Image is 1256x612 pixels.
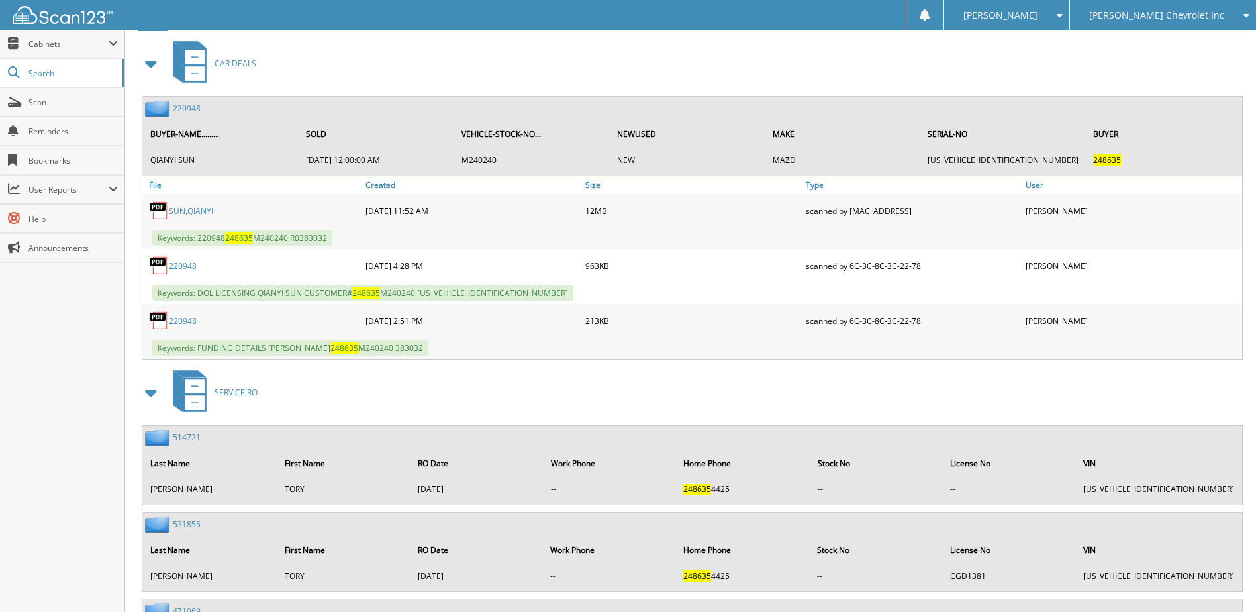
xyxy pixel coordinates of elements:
[144,450,277,477] th: Last Name
[683,484,711,495] span: 248635
[802,307,1022,334] div: scanned by 6C-3C-8C-3C-22-78
[144,121,298,148] th: BUYER-NAME.........
[411,478,543,500] td: [DATE]
[802,197,1022,224] div: scanned by [MAC_ADDRESS]
[362,252,582,279] div: [DATE] 4:28 PM
[362,197,582,224] div: [DATE] 11:52 AM
[1022,197,1242,224] div: [PERSON_NAME]
[28,242,118,254] span: Announcements
[677,536,809,564] th: Home Phone
[943,536,1075,564] th: License No
[278,536,410,564] th: First Name
[362,176,582,194] a: Created
[677,478,809,500] td: 4425
[921,121,1085,148] th: SERIAL-NO
[1093,154,1121,166] span: 248635
[802,176,1022,194] a: Type
[766,121,920,148] th: MAKE
[28,184,109,195] span: User Reports
[144,149,298,171] td: QIANYI SUN
[943,478,1075,500] td: --
[149,311,169,331] img: PDF.png
[610,149,765,171] td: NEW
[544,536,675,564] th: Work Phone
[1022,252,1242,279] div: [PERSON_NAME]
[215,387,258,398] span: SERVICE RO
[582,197,802,224] div: 12MB
[144,536,277,564] th: Last Name
[28,213,118,225] span: Help
[152,285,573,301] span: Keywords: DOL LICENSING QIANYI SUN CUSTOMER# M240240 [US_VEHICLE_IDENTIFICATION_NUMBER]
[455,149,609,171] td: M240240
[169,205,213,217] a: SUN,QIANYI
[411,450,543,477] th: RO Date
[544,478,676,500] td: --
[1077,478,1241,500] td: [US_VEHICLE_IDENTIFICATION_NUMBER]
[144,565,277,587] td: [PERSON_NAME]
[811,478,942,500] td: --
[582,176,802,194] a: Size
[13,6,113,24] img: scan123-logo-white.svg
[169,260,197,272] a: 220948
[28,155,118,166] span: Bookmarks
[811,450,942,477] th: Stock No
[802,252,1022,279] div: scanned by 6C-3C-8C-3C-22-78
[544,565,675,587] td: --
[1087,121,1241,148] th: BUYER
[544,450,676,477] th: Work Phone
[1022,307,1242,334] div: [PERSON_NAME]
[810,565,942,587] td: --
[411,536,543,564] th: RO Date
[173,103,201,114] a: 220948
[1077,536,1241,564] th: VIN
[28,126,118,137] span: Reminders
[149,201,169,221] img: PDF.png
[943,565,1075,587] td: CGD1381
[278,478,410,500] td: TORY
[921,149,1085,171] td: [US_VEHICLE_IDENTIFICATION_NUMBER]
[352,287,380,299] span: 248635
[810,536,942,564] th: Stock No
[330,342,358,354] span: 248635
[152,230,332,246] span: Keywords: 220948 M240240 R0383032
[28,97,118,108] span: Scan
[299,121,454,148] th: SOLD
[145,100,173,117] img: folder2.png
[963,11,1038,19] span: [PERSON_NAME]
[165,366,258,419] a: SERVICE RO
[1077,450,1241,477] th: VIN
[173,432,201,443] a: 514721
[766,149,920,171] td: MAZD
[152,340,428,356] span: Keywords: FUNDING DETAILS [PERSON_NAME] M240240 383032
[943,450,1075,477] th: License No
[28,68,116,79] span: Search
[582,252,802,279] div: 963KB
[144,478,277,500] td: [PERSON_NAME]
[1022,176,1242,194] a: User
[225,232,253,244] span: 248635
[411,565,543,587] td: [DATE]
[455,121,609,148] th: VEHICLE-STOCK-NO...
[582,307,802,334] div: 213KB
[145,516,173,533] img: folder2.png
[145,429,173,446] img: folder2.png
[149,256,169,276] img: PDF.png
[215,58,256,69] span: CAR DEALS
[165,37,256,89] a: CAR DEALS
[1089,11,1224,19] span: [PERSON_NAME] Chevrolet Inc
[173,519,201,530] a: 531856
[683,570,711,582] span: 248635
[28,38,109,50] span: Cabinets
[677,565,809,587] td: 4425
[169,315,197,327] a: 220948
[610,121,765,148] th: NEWUSED
[142,176,362,194] a: File
[362,307,582,334] div: [DATE] 2:51 PM
[299,149,454,171] td: [DATE] 12:00:00 AM
[278,565,410,587] td: TORY
[1077,565,1241,587] td: [US_VEHICLE_IDENTIFICATION_NUMBER]
[677,450,809,477] th: Home Phone
[278,450,410,477] th: First Name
